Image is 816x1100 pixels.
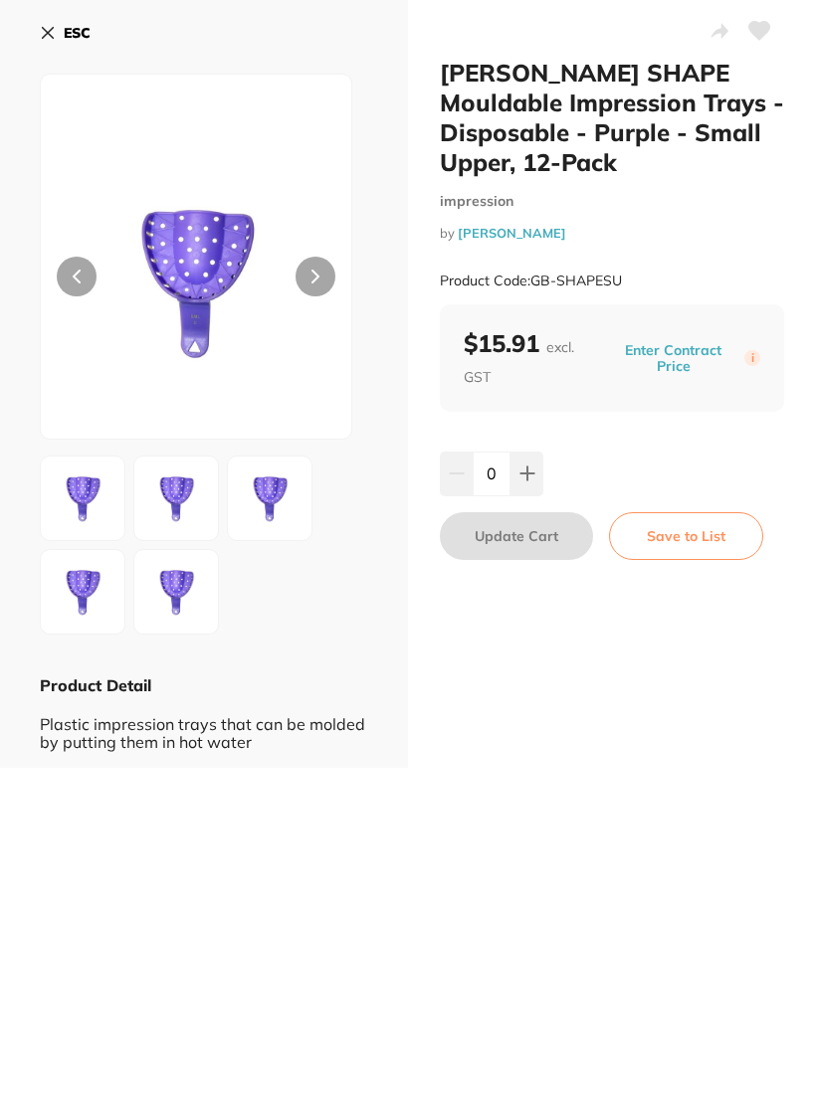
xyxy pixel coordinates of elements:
button: ESC [40,16,91,50]
img: U1VfNC5qcGc [47,556,118,628]
button: Save to List [609,512,763,560]
img: U1VfMy5qcGc [234,462,306,534]
small: impression [440,193,784,210]
img: U1VfMi5qcGc [140,462,212,534]
h2: [PERSON_NAME] SHAPE Mouldable Impression Trays - Disposable - Purple - Small Upper, 12-Pack [440,58,784,177]
small: Product Code: GB-SHAPESU [440,273,622,289]
a: [PERSON_NAME] [458,225,566,241]
img: U1UuanBn [47,462,118,534]
div: Plastic impression trays that can be molded by putting them in hot water [40,696,368,751]
button: Update Cart [440,512,593,560]
b: ESC [64,24,91,42]
small: by [440,226,784,241]
img: U1UuanBn [102,124,289,439]
label: i [744,350,760,366]
b: $15.91 [464,328,602,388]
img: U1VfNS5qcGc [140,556,212,628]
b: Product Detail [40,675,151,695]
button: Enter Contract Price [602,341,745,377]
